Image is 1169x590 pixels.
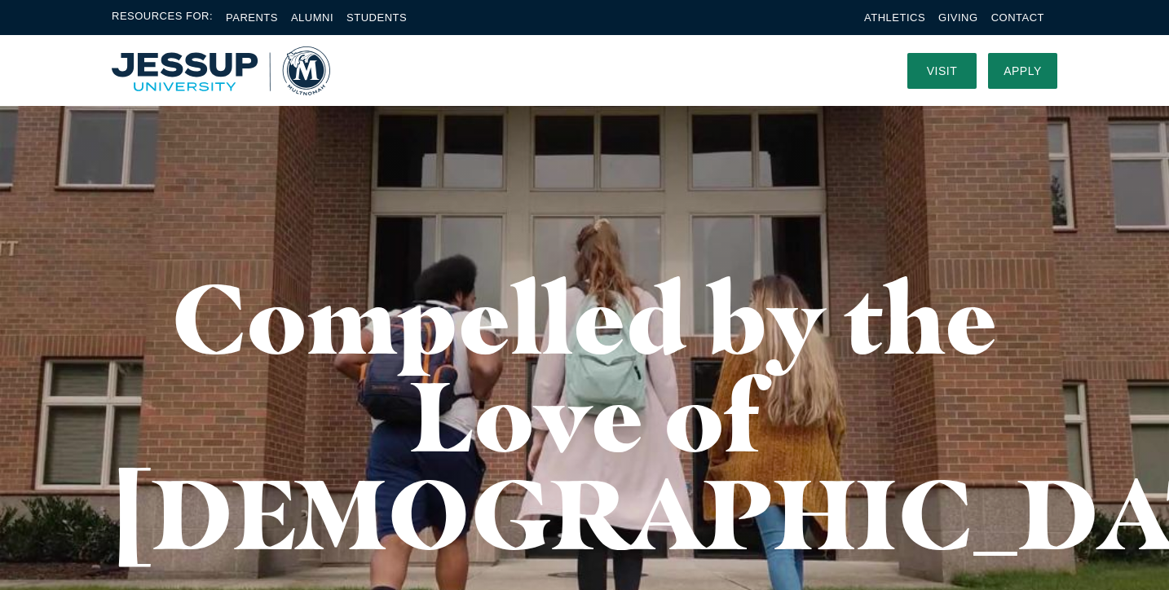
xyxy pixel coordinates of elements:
[938,11,978,24] a: Giving
[988,53,1057,89] a: Apply
[112,46,330,95] img: Multnomah University Logo
[112,269,1057,562] h1: Compelled by the Love of [DEMOGRAPHIC_DATA]
[864,11,925,24] a: Athletics
[346,11,407,24] a: Students
[907,53,977,89] a: Visit
[226,11,278,24] a: Parents
[112,46,330,95] a: Home
[291,11,333,24] a: Alumni
[112,8,213,27] span: Resources For:
[991,11,1044,24] a: Contact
